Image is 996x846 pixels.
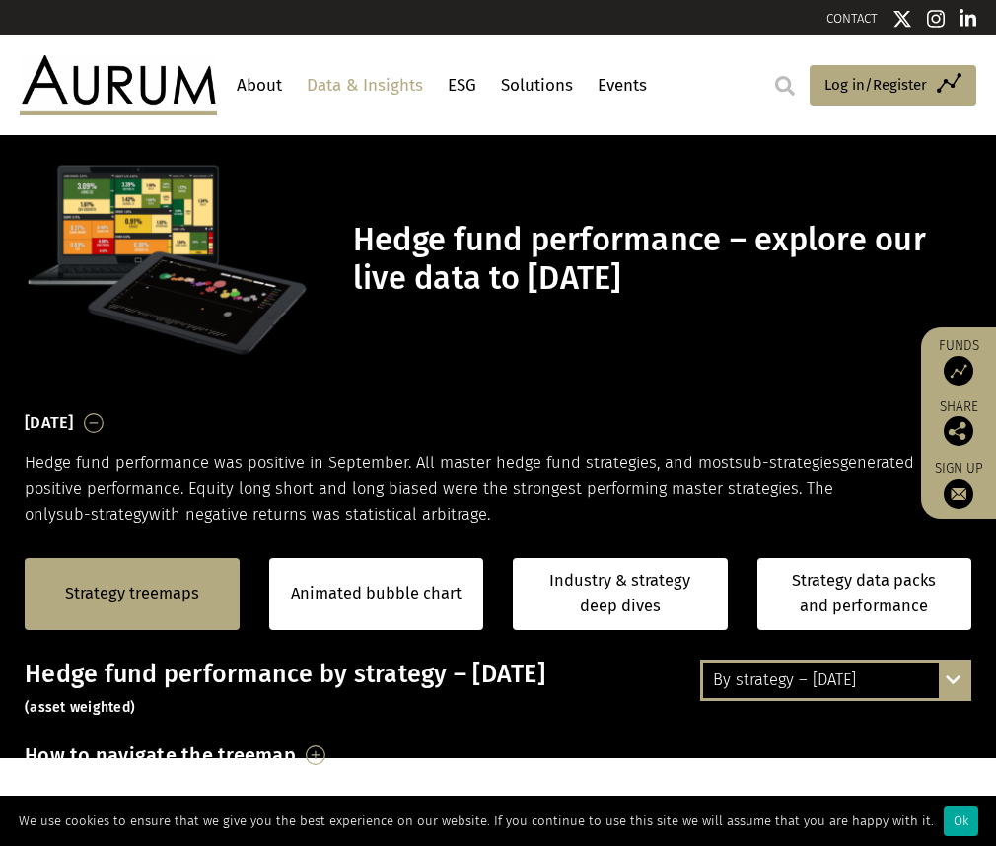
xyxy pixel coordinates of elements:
[931,337,986,386] a: Funds
[593,67,652,104] a: Events
[810,65,976,106] a: Log in/Register
[353,221,966,298] h1: Hedge fund performance – explore our live data to [DATE]
[291,581,462,606] a: Animated bubble chart
[302,67,428,104] a: Data & Insights
[927,9,945,29] img: Instagram icon
[931,400,986,446] div: Share
[65,581,199,606] a: Strategy treemaps
[824,73,927,97] span: Log in/Register
[775,76,795,96] img: search.svg
[25,660,971,719] h3: Hedge fund performance by strategy – [DATE]
[25,451,971,529] p: Hedge fund performance was positive in September. All master hedge fund strategies, and most gene...
[944,479,973,509] img: Sign up to our newsletter
[944,416,973,446] img: Share this post
[944,356,973,386] img: Access Funds
[960,9,977,29] img: Linkedin icon
[25,699,135,716] small: (asset weighted)
[25,739,296,772] h3: How to navigate the treemap
[496,67,578,104] a: Solutions
[944,806,978,836] div: Ok
[703,663,968,698] div: By strategy – [DATE]
[513,558,728,630] a: Industry & strategy deep dives
[757,558,972,630] a: Strategy data packs and performance
[25,408,74,438] h3: [DATE]
[443,67,481,104] a: ESG
[892,9,912,29] img: Twitter icon
[56,505,149,524] span: sub-strategy
[20,55,217,114] img: Aurum
[735,454,840,472] span: sub-strategies
[826,11,878,26] a: CONTACT
[232,67,287,104] a: About
[931,460,986,509] a: Sign up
